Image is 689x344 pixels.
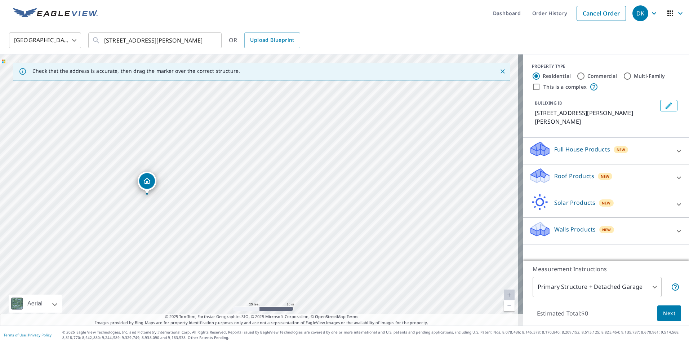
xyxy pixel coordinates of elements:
[250,36,294,45] span: Upload Blueprint
[9,30,81,50] div: [GEOGRAPHIC_DATA]
[657,305,681,322] button: Next
[587,72,617,80] label: Commercial
[533,265,680,273] p: Measurement Instructions
[554,198,595,207] p: Solar Products
[535,100,563,106] p: BUILDING ID
[104,30,207,50] input: Search by address or latitude-longitude
[529,194,683,215] div: Solar ProductsNew
[498,67,507,76] button: Close
[543,83,587,91] label: This is a complex
[229,32,300,48] div: OR
[13,8,98,19] img: EV Logo
[663,309,675,318] span: Next
[529,141,683,161] div: Full House ProductsNew
[32,68,240,74] p: Check that the address is accurate, then drag the marker over the correct structure.
[28,332,52,338] a: Privacy Policy
[535,109,657,126] p: [STREET_ADDRESS][PERSON_NAME][PERSON_NAME]
[504,300,515,311] a: Current Level 20, Zoom Out
[4,333,52,337] p: |
[531,305,594,321] p: Estimated Total: $0
[504,290,515,300] a: Current Level 20, Zoom In Disabled
[632,5,648,21] div: DK
[9,295,62,313] div: Aerial
[634,72,665,80] label: Multi-Family
[617,147,626,153] span: New
[533,277,662,297] div: Primary Structure + Detached Garage
[543,72,571,80] label: Residential
[602,227,611,233] span: New
[529,221,683,241] div: Walls ProductsNew
[577,6,626,21] a: Cancel Order
[529,167,683,188] div: Roof ProductsNew
[601,173,610,179] span: New
[62,330,685,340] p: © 2025 Eagle View Technologies, Inc. and Pictometry International Corp. All Rights Reserved. Repo...
[532,63,680,70] div: PROPERTY TYPE
[660,100,677,111] button: Edit building 1
[347,314,359,319] a: Terms
[244,32,300,48] a: Upload Blueprint
[165,314,359,320] span: © 2025 TomTom, Earthstar Geographics SIO, © 2025 Microsoft Corporation, ©
[4,332,26,338] a: Terms of Use
[25,295,45,313] div: Aerial
[554,225,596,234] p: Walls Products
[671,283,680,291] span: Your report will include the primary structure and a detached garage if one exists.
[554,145,610,154] p: Full House Products
[554,172,594,180] p: Roof Products
[602,200,611,206] span: New
[315,314,345,319] a: OpenStreetMap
